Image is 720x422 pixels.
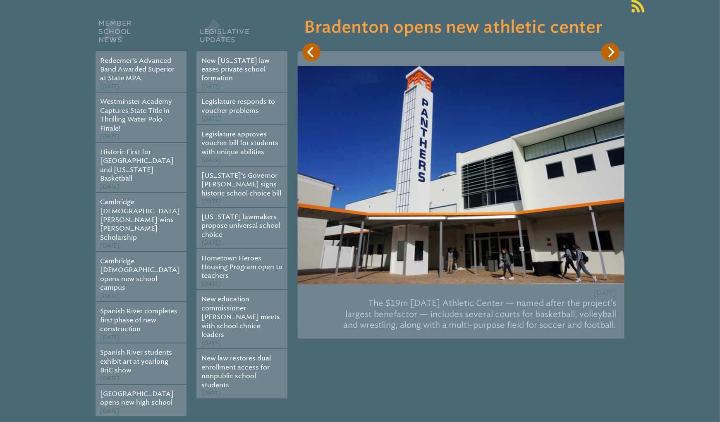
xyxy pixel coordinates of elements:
a: Spanish River completes first phase of new construction [100,307,178,333]
span: [DATE] [201,115,221,122]
h2: Legislative Updates [196,17,287,51]
span: [DATE] [593,289,616,297]
a: Spanish River students exhibit art at yearlong BriC show [100,348,172,374]
a: [US_STATE]’s Governor [PERSON_NAME] signs historic school choice bill [201,172,281,197]
a: Cambridge [DEMOGRAPHIC_DATA] opens new school campus [100,257,180,291]
a: Historic First for [GEOGRAPHIC_DATA] and [US_STATE] Basketball [100,148,174,182]
img: BCS_Tower_791_530_s_c1.png [297,66,624,285]
a: Redeemer’s Advanced Band Awarded Superior at State MPA [100,57,175,82]
a: Hometown Heroes Housing Program open to teachers [201,254,282,280]
span: [DATE] [100,83,120,90]
a: Cambridge [DEMOGRAPHIC_DATA][PERSON_NAME] wins [PERSON_NAME] Scholarship [100,198,180,241]
a: Legislature responds to voucher problems [201,98,275,114]
a: Legislature approves voucher bill for students with unique abilities [201,130,278,156]
span: [DATE] [201,281,221,288]
span: [DATE] [100,408,120,415]
span: [DATE] [201,198,221,205]
a: New education commissioner [PERSON_NAME] meets with school choice leaders [201,295,280,339]
span: [DATE] [201,340,221,347]
a: [US_STATE] lawmakers propose universal school choice [201,213,280,238]
a: [GEOGRAPHIC_DATA] opens new high school [100,390,174,406]
span: [DATE] [100,375,120,382]
span: [DATE] [100,133,120,140]
a: Westminster Academy Captures State Title in Thrilling Water Polo Finale! [100,98,172,132]
span: [DATE] [100,334,120,341]
span: [DATE] [100,184,120,191]
h2: Member School News [96,17,187,51]
span: [DATE] [100,242,120,249]
a: New [US_STATE] law eases private school formation [201,57,270,82]
span: [DATE] [201,157,221,164]
p: The $19m [DATE] Athletic Center — named after the project’s largest benefactor — includes several... [306,294,616,334]
span: [DATE] [201,239,221,246]
a: New law restores dual enrollment access for nonpublic school students [201,354,271,389]
span: [DATE] [100,293,120,300]
h3: Bradenton opens new athletic center [304,18,618,37]
button: Previous [302,43,321,61]
button: Next [601,43,620,61]
span: [DATE] [201,390,221,397]
span: [DATE] [201,83,221,90]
